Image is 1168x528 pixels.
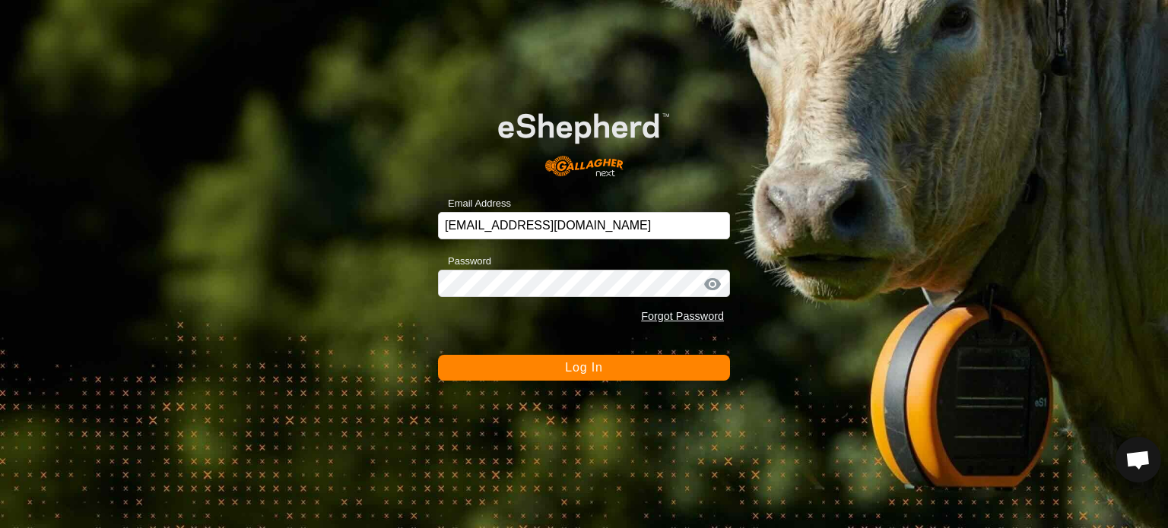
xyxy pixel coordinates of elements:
[438,254,491,269] label: Password
[438,212,730,239] input: Email Address
[641,310,724,322] a: Forgot Password
[565,361,602,374] span: Log In
[438,196,511,211] label: Email Address
[467,89,700,188] img: E-shepherd Logo
[438,355,730,381] button: Log In
[1116,437,1161,482] div: Open chat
